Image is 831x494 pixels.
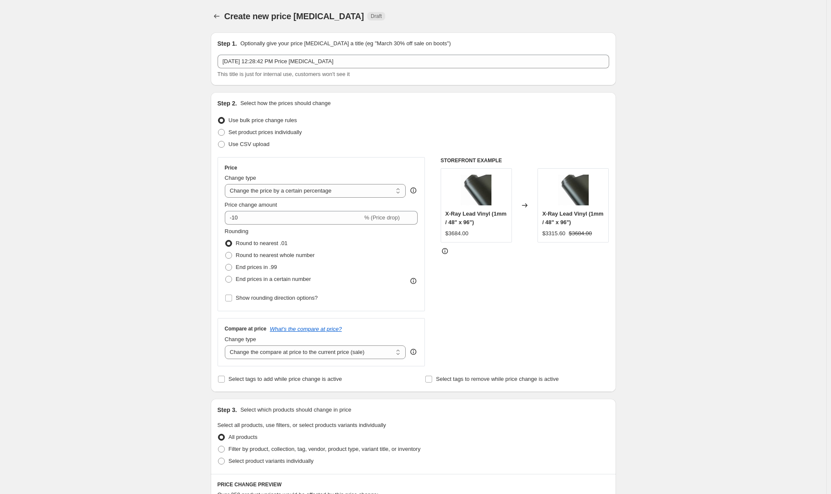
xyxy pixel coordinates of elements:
span: Change type [225,336,256,342]
h2: Step 1. [218,39,237,48]
span: Select product variants individually [229,458,314,464]
span: Select tags to remove while price change is active [436,376,559,382]
div: help [409,348,418,356]
span: End prices in .99 [236,264,277,270]
button: What's the compare at price? [270,326,342,332]
span: Show rounding direction options? [236,295,318,301]
span: Select tags to add while price change is active [229,376,342,382]
span: X-Ray Lead Vinyl (1mm / 48" x 96") [445,210,507,225]
span: Select all products, use filters, or select products variants individually [218,422,386,428]
div: help [409,186,418,195]
span: % (Price drop) [364,214,400,221]
h3: Price [225,164,237,171]
span: This title is just for internal use, customers won't see it [218,71,350,77]
span: Round to nearest whole number [236,252,315,258]
p: Select which products should change in price [240,406,351,414]
span: Price change amount [225,202,277,208]
button: Price change jobs [211,10,223,22]
span: Set product prices individually [229,129,302,135]
span: Rounding [225,228,249,234]
span: End prices in a certain number [236,276,311,282]
img: x-ray-lead-vinyl-158483_80x.jpg [459,173,493,207]
p: Select how the prices should change [240,99,331,108]
span: Create new price [MEDICAL_DATA] [224,12,364,21]
strike: $3684.00 [569,229,592,238]
input: 30% off holiday sale [218,55,609,68]
p: Optionally give your price [MEDICAL_DATA] a title (eg "March 30% off sale on boots") [240,39,450,48]
span: Draft [371,13,382,20]
div: $3315.60 [542,229,565,238]
span: Use CSV upload [229,141,270,147]
h3: Compare at price [225,325,267,332]
h6: STOREFRONT EXAMPLE [441,157,609,164]
div: $3684.00 [445,229,468,238]
h2: Step 3. [218,406,237,414]
span: Change type [225,175,256,181]
span: Round to nearest .01 [236,240,288,246]
span: Use bulk price change rules [229,117,297,123]
h2: Step 2. [218,99,237,108]
span: All products [229,434,258,440]
span: Filter by product, collection, tag, vendor, product type, variant title, or inventory [229,446,421,452]
img: x-ray-lead-vinyl-158483_80x.jpg [556,173,590,207]
h6: PRICE CHANGE PREVIEW [218,481,609,488]
span: X-Ray Lead Vinyl (1mm / 48" x 96") [542,210,604,225]
input: -15 [225,211,363,225]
